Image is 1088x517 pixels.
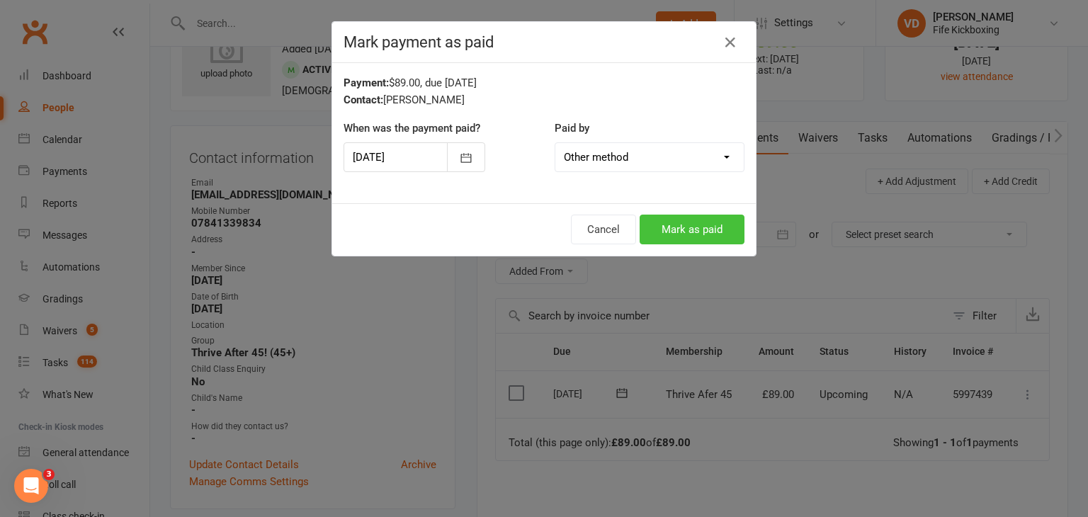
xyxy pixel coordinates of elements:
iframe: Intercom live chat [14,469,48,503]
label: Paid by [555,120,589,137]
strong: Contact: [344,93,383,106]
button: Cancel [571,215,636,244]
label: When was the payment paid? [344,120,480,137]
div: [PERSON_NAME] [344,91,744,108]
strong: Payment: [344,76,389,89]
button: Close [719,31,742,54]
button: Mark as paid [640,215,744,244]
div: $89.00, due [DATE] [344,74,744,91]
h4: Mark payment as paid [344,33,744,51]
span: 3 [43,469,55,480]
